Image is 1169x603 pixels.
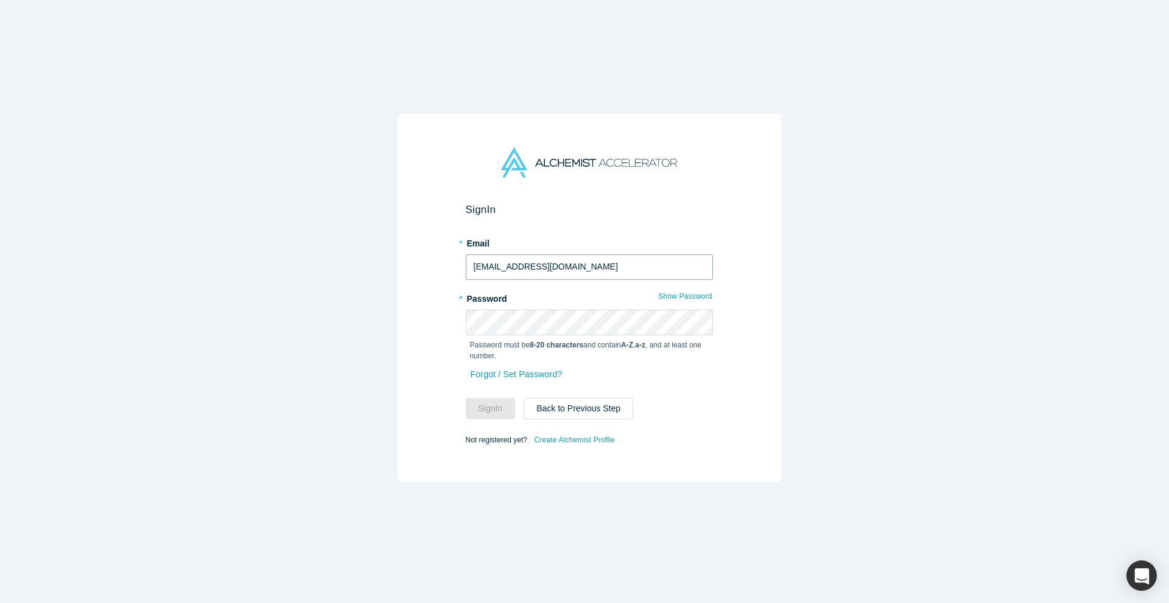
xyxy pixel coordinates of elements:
[466,435,527,444] span: Not registered yet?
[466,398,516,419] button: SignIn
[533,432,615,448] a: Create Alchemist Profile
[470,340,709,361] p: Password must be and contain , , and at least one number.
[621,341,633,349] strong: A-Z
[466,233,713,250] label: Email
[466,288,713,305] label: Password
[470,364,563,385] a: Forgot / Set Password?
[635,341,645,349] strong: a-z
[658,288,712,304] button: Show Password
[466,203,713,216] h2: Sign In
[530,341,583,349] strong: 8-20 characters
[501,148,676,178] img: Alchemist Accelerator Logo
[524,398,633,419] button: Back to Previous Step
